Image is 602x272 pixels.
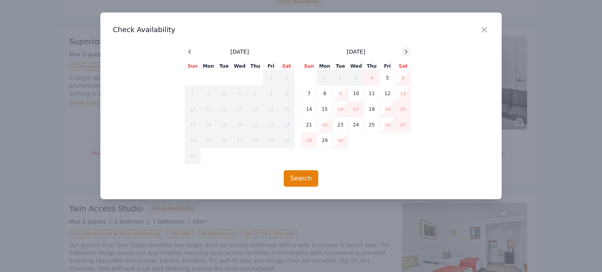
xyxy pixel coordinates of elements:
[317,117,333,133] td: 22
[364,63,380,70] th: Thu
[301,86,317,101] td: 7
[279,117,295,133] td: 23
[263,133,279,148] td: 29
[284,170,319,187] button: Search
[232,133,248,148] td: 27
[395,101,411,117] td: 20
[301,133,317,148] td: 28
[216,63,232,70] th: Tue
[364,86,380,101] td: 11
[201,86,216,101] td: 4
[348,63,364,70] th: Wed
[380,86,395,101] td: 12
[333,133,348,148] td: 30
[317,63,333,70] th: Mon
[248,101,263,117] td: 14
[201,63,216,70] th: Mon
[333,86,348,101] td: 9
[185,148,201,164] td: 31
[348,86,364,101] td: 10
[216,86,232,101] td: 5
[230,48,249,56] span: [DATE]
[301,101,317,117] td: 14
[248,86,263,101] td: 7
[348,117,364,133] td: 24
[185,101,201,117] td: 10
[232,101,248,117] td: 13
[317,70,333,86] td: 1
[263,86,279,101] td: 8
[263,63,279,70] th: Fri
[333,101,348,117] td: 16
[380,101,395,117] td: 19
[301,117,317,133] td: 21
[232,86,248,101] td: 6
[279,101,295,117] td: 16
[317,133,333,148] td: 29
[364,70,380,86] td: 4
[248,117,263,133] td: 21
[333,70,348,86] td: 2
[380,117,395,133] td: 26
[185,117,201,133] td: 17
[263,70,279,86] td: 1
[279,70,295,86] td: 2
[395,86,411,101] td: 13
[216,101,232,117] td: 12
[216,117,232,133] td: 19
[185,133,201,148] td: 24
[333,63,348,70] th: Tue
[348,70,364,86] td: 3
[279,63,295,70] th: Sat
[279,86,295,101] td: 9
[380,70,395,86] td: 5
[317,86,333,101] td: 8
[347,48,365,56] span: [DATE]
[395,63,411,70] th: Sat
[201,117,216,133] td: 18
[263,101,279,117] td: 15
[248,133,263,148] td: 28
[364,101,380,117] td: 18
[279,133,295,148] td: 30
[232,63,248,70] th: Wed
[201,133,216,148] td: 25
[185,86,201,101] td: 3
[317,101,333,117] td: 15
[248,63,263,70] th: Thu
[201,101,216,117] td: 11
[216,133,232,148] td: 26
[395,117,411,133] td: 27
[333,117,348,133] td: 23
[364,117,380,133] td: 25
[263,117,279,133] td: 22
[232,117,248,133] td: 20
[113,25,489,34] h3: Check Availability
[380,63,395,70] th: Fri
[348,101,364,117] td: 17
[301,63,317,70] th: Sun
[185,63,201,70] th: Sun
[395,70,411,86] td: 6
